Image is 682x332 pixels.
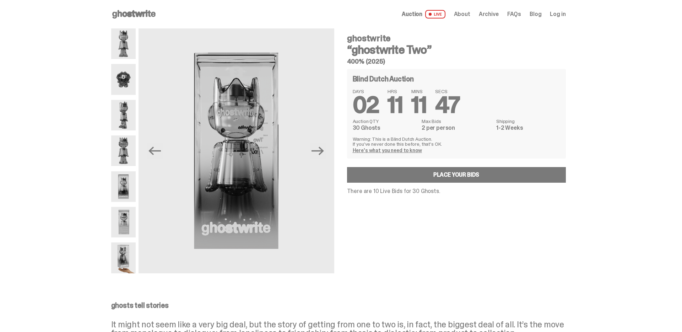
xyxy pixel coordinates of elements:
[422,125,492,131] dd: 2 per person
[353,125,417,131] dd: 30 Ghosts
[479,11,499,17] a: Archive
[353,147,422,154] a: Here's what you need to know
[347,44,566,55] h3: “ghostwrite Two”
[111,64,136,95] img: ghostwrite_Two_13.png
[435,89,460,94] span: SECS
[347,34,566,43] h4: ghostwrite
[454,11,470,17] a: About
[353,89,379,94] span: DAYS
[402,11,422,17] span: Auction
[111,302,566,309] p: ghosts tell stories
[111,171,136,202] img: ghostwrite_Two_14.png
[411,89,427,94] span: MINS
[507,11,521,17] a: FAQs
[353,75,414,82] h4: Blind Dutch Auction
[353,90,379,120] span: 02
[402,10,445,18] a: Auction LIVE
[139,28,334,273] img: ghostwrite_Two_14.png
[147,143,163,159] button: Previous
[435,90,460,120] span: 47
[111,135,136,166] img: ghostwrite_Two_8.png
[353,136,560,146] p: Warning: This is a Blind Dutch Auction. If you’ve never done this before, that’s OK.
[388,90,403,120] span: 11
[111,28,136,59] img: ghostwrite_Two_1.png
[347,188,566,194] p: There are 10 Live Bids for 30 Ghosts.
[353,119,417,124] dt: Auction QTY
[496,125,560,131] dd: 1-2 Weeks
[111,207,136,237] img: ghostwrite_Two_17.png
[550,11,565,17] a: Log in
[422,119,492,124] dt: Max Bids
[530,11,541,17] a: Blog
[496,119,560,124] dt: Shipping
[347,167,566,183] a: Place your Bids
[347,58,566,65] h5: 400% (2025)
[388,89,403,94] span: HRS
[411,90,427,120] span: 11
[310,143,326,159] button: Next
[425,10,445,18] span: LIVE
[111,242,136,273] img: ghostwrite_Two_Last.png
[111,100,136,130] img: ghostwrite_Two_2.png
